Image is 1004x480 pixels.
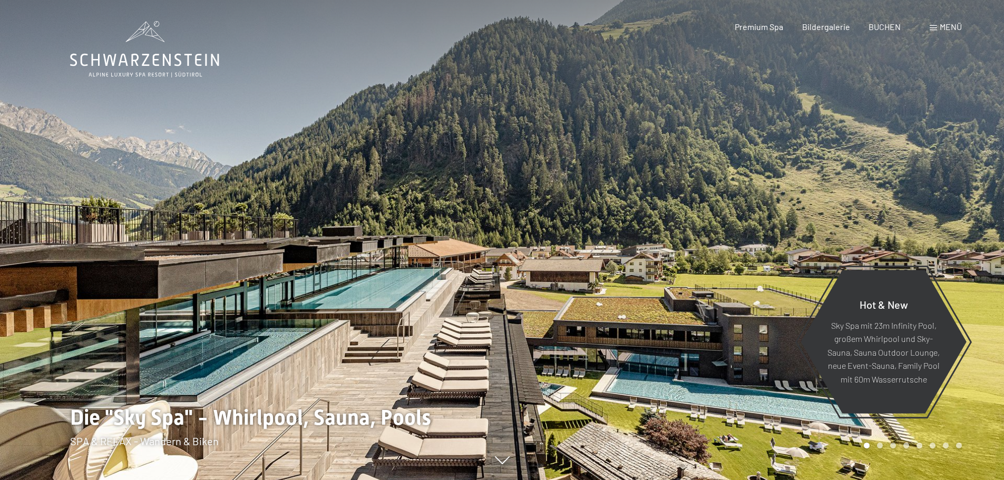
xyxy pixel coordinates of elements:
a: Hot & New Sky Spa mit 23m Infinity Pool, großem Whirlpool und Sky-Sauna, Sauna Outdoor Lounge, ne... [800,269,967,414]
div: Carousel Page 6 [930,443,935,448]
div: Carousel Page 4 [903,443,909,448]
span: Hot & New [860,298,908,310]
span: Menü [940,22,962,32]
a: Bildergalerie [802,22,850,32]
a: BUCHEN [869,22,901,32]
div: Carousel Page 3 [890,443,896,448]
div: Carousel Page 2 [877,443,883,448]
div: Carousel Page 8 [956,443,962,448]
div: Carousel Pagination [860,443,962,448]
a: Premium Spa [735,22,783,32]
div: Carousel Page 5 [917,443,922,448]
div: Carousel Page 7 [943,443,949,448]
div: Carousel Page 1 (Current Slide) [864,443,870,448]
p: Sky Spa mit 23m Infinity Pool, großem Whirlpool und Sky-Sauna, Sauna Outdoor Lounge, neue Event-S... [826,318,941,386]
